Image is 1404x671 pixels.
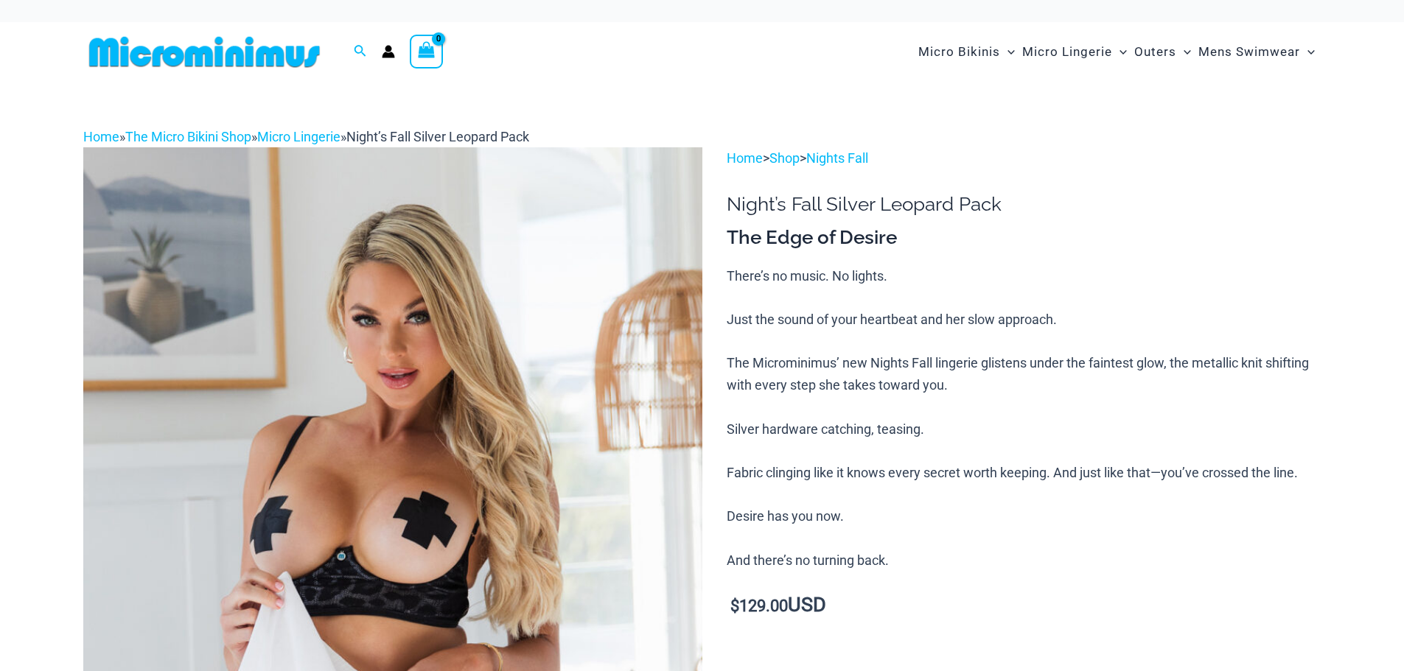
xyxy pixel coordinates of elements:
[83,129,119,144] a: Home
[1131,29,1195,74] a: OutersMenu ToggleMenu Toggle
[769,150,800,166] a: Shop
[1300,33,1315,71] span: Menu Toggle
[727,265,1321,572] p: There’s no music. No lights. Just the sound of your heartbeat and her slow approach. The Micromin...
[257,129,340,144] a: Micro Lingerie
[1000,33,1015,71] span: Menu Toggle
[727,147,1321,169] p: > >
[806,150,868,166] a: Nights Fall
[1019,29,1131,74] a: Micro LingerieMenu ToggleMenu Toggle
[83,35,326,68] img: MM SHOP LOGO FLAT
[1112,33,1127,71] span: Menu Toggle
[1198,33,1300,71] span: Mens Swimwear
[1022,33,1112,71] span: Micro Lingerie
[1195,29,1319,74] a: Mens SwimwearMenu ToggleMenu Toggle
[727,193,1321,216] h1: Night’s Fall Silver Leopard Pack
[1134,33,1176,71] span: Outers
[727,150,763,166] a: Home
[912,27,1321,77] nav: Site Navigation
[915,29,1019,74] a: Micro BikinisMenu ToggleMenu Toggle
[727,594,1321,617] p: USD
[125,129,251,144] a: The Micro Bikini Shop
[83,129,529,144] span: » » »
[382,45,395,58] a: Account icon link
[730,597,788,615] bdi: 129.00
[730,597,739,615] span: $
[918,33,1000,71] span: Micro Bikinis
[1176,33,1191,71] span: Menu Toggle
[354,43,367,61] a: Search icon link
[410,35,444,68] a: View Shopping Cart, empty
[727,225,1321,250] h3: The Edge of Desire
[346,129,529,144] span: Night’s Fall Silver Leopard Pack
